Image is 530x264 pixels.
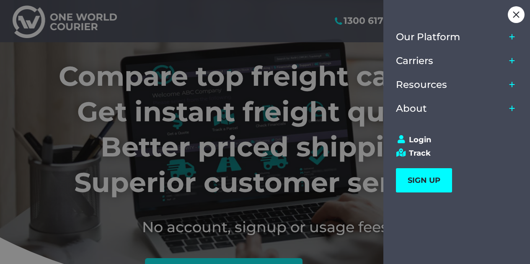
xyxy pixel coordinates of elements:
span: Resources [396,79,447,90]
a: Resources [396,73,506,97]
a: Carriers [396,49,506,73]
a: SIGN UP [396,168,452,192]
a: Track [396,149,510,158]
a: Our Platform [396,25,506,49]
div: Close [508,6,525,23]
span: SIGN UP [408,176,440,185]
span: Our Platform [396,31,460,43]
a: About [396,97,506,120]
a: Login [396,135,510,144]
span: About [396,103,427,114]
span: Carriers [396,55,433,67]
